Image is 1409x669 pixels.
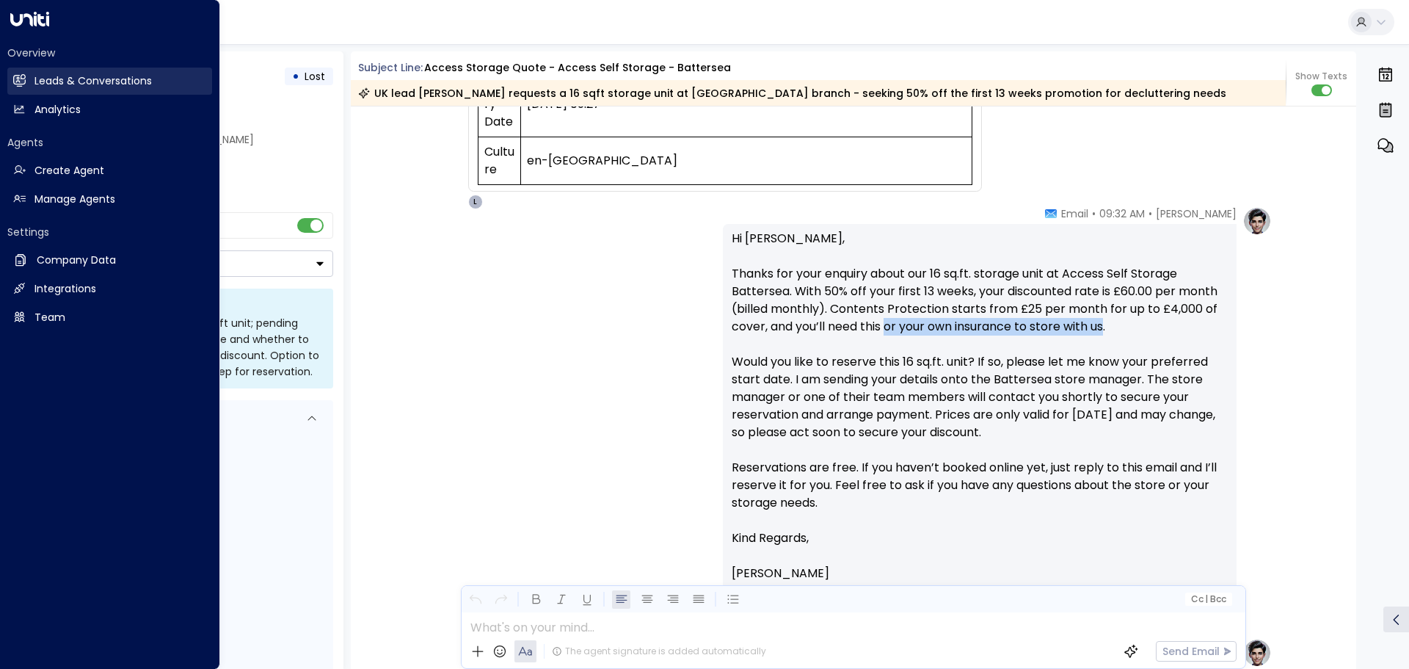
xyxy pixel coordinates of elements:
[34,73,152,89] h2: Leads & Conversations
[34,192,115,207] h2: Manage Agents
[478,137,521,185] td: Culture
[34,102,81,117] h2: Analytics
[732,529,809,547] span: Kind Regards,
[1099,206,1145,221] span: 09:32 AM
[292,63,299,90] div: •
[424,60,731,76] div: Access Storage Quote - Access Self Storage - Battersea
[7,275,212,303] a: Integrations
[1205,594,1208,604] span: |
[1190,594,1226,604] span: Cc Bcc
[468,195,483,209] div: L
[37,253,116,268] h2: Company Data
[7,225,212,239] h2: Settings
[7,247,212,274] a: Company Data
[7,157,212,184] a: Create Agent
[521,137,972,185] td: en-[GEOGRAPHIC_DATA]
[305,69,325,84] span: Lost
[34,281,96,297] h2: Integrations
[552,645,766,658] div: The agent signature is added automatically
[732,582,847,600] span: Access Self Storage
[7,135,212,150] h2: Agents
[7,96,212,123] a: Analytics
[1061,206,1088,221] span: Email
[7,46,212,60] h2: Overview
[7,186,212,213] a: Manage Agents
[1156,206,1237,221] span: [PERSON_NAME]
[34,163,104,178] h2: Create Agent
[492,590,510,609] button: Redo
[732,565,829,582] span: [PERSON_NAME]
[1295,70,1347,83] span: Show Texts
[466,590,484,609] button: Undo
[1092,206,1096,221] span: •
[34,310,65,325] h2: Team
[1184,593,1231,607] button: Cc|Bcc
[358,60,423,75] span: Subject Line:
[7,304,212,331] a: Team
[732,230,1228,529] p: Hi [PERSON_NAME], Thanks for your enquiry about our 16 sq.ft. storage unit at Access Self Storage...
[1242,206,1272,236] img: profile-logo.png
[1242,638,1272,668] img: profile-logo.png
[1148,206,1152,221] span: •
[358,86,1226,101] div: UK lead [PERSON_NAME] requests a 16 sqft storage unit at [GEOGRAPHIC_DATA] branch - seeking 50% o...
[7,68,212,95] a: Leads & Conversations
